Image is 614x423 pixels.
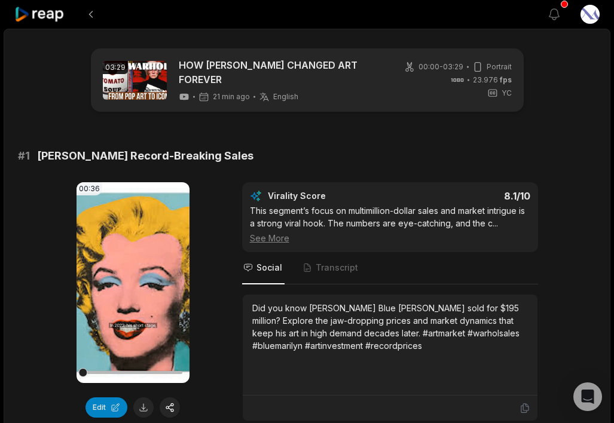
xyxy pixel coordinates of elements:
[252,302,528,352] div: Did you know [PERSON_NAME] Blue [PERSON_NAME] sold for $195 million? Explore the jaw-dropping pri...
[213,92,250,102] span: 21 min ago
[85,397,127,418] button: Edit
[402,190,530,202] div: 8.1 /10
[18,148,30,164] span: # 1
[250,232,530,244] div: See More
[242,252,538,284] nav: Tabs
[419,62,463,72] span: 00:00 - 03:29
[487,62,512,72] span: Portrait
[573,382,602,411] div: Open Intercom Messenger
[256,262,282,274] span: Social
[502,88,512,99] span: YC
[500,75,512,84] span: fps
[77,182,190,383] video: Your browser does not support mp4 format.
[250,204,530,244] div: This segment’s focus on multimillion-dollar sales and market intrigue is a strong viral hook. The...
[37,148,253,164] span: [PERSON_NAME] Record-Breaking Sales
[273,92,298,102] span: English
[316,262,358,274] span: Transcript
[179,58,385,87] a: HOW [PERSON_NAME] CHANGED ART FOREVER
[473,75,512,85] span: 23.976
[268,190,396,202] div: Virality Score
